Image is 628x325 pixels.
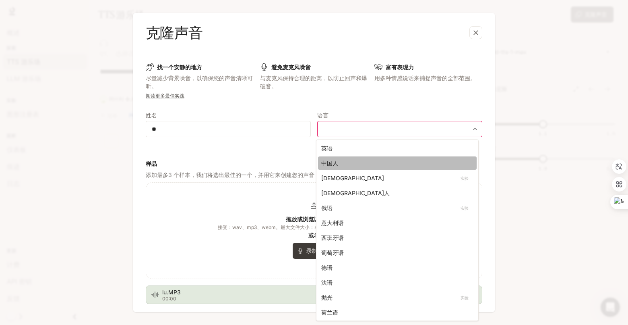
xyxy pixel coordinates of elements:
[461,206,469,210] font: 实验
[321,175,384,181] font: [DEMOGRAPHIC_DATA]
[321,145,333,152] font: 英语
[321,219,344,226] font: 意大利语
[321,309,338,316] font: 荷兰语
[461,176,469,181] font: 实验
[321,204,333,211] font: 俄语
[321,249,344,256] font: 葡萄牙语
[321,190,390,196] font: [DEMOGRAPHIC_DATA]人
[461,295,469,300] font: 实验
[321,279,333,286] font: 法语
[321,264,333,271] font: 德语
[321,294,333,301] font: 抛光
[321,234,344,241] font: 西班牙语
[321,160,338,167] font: 中国人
